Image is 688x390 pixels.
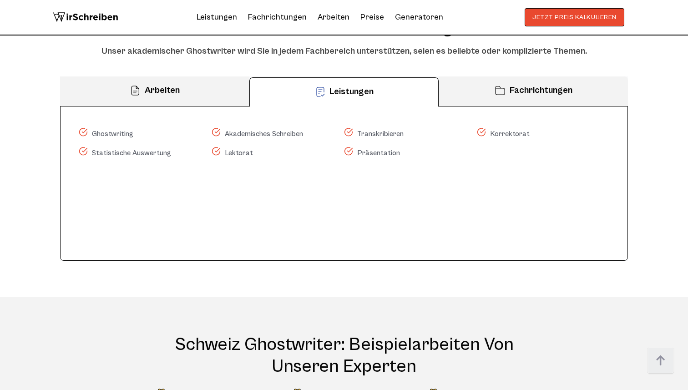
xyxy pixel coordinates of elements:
a: Generatoren [395,10,443,25]
span: Ghostwriting [79,125,133,143]
img: logo wirschreiben [53,8,118,26]
a: Leistungen [197,10,237,25]
span: Lektorat [212,143,253,162]
button: JETZT PREIS KALKULIEREN [525,8,624,26]
a: Arbeiten [318,10,349,25]
span: Transkribieren [344,125,404,143]
a: Fachrichtungen [248,10,307,25]
h2: Schweiz Ghostwriter: Beispielarbeiten von unseren Experten [159,334,529,377]
a: Preise [360,12,384,22]
button: Arbeiten [60,76,249,106]
span: Präsentation [344,143,400,162]
span: Akademisches Schreiben [212,125,303,143]
button: Leistungen [249,77,439,107]
img: button top [647,347,674,375]
span: Korrektorat [477,125,530,143]
div: Unser akademischer Ghostwriter wird Sie in jedem Fachbereich unterstützen, seien es beliebte oder... [60,45,628,58]
span: Statistische Auswertung [79,143,171,162]
button: Fachrichtungen [439,76,628,106]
